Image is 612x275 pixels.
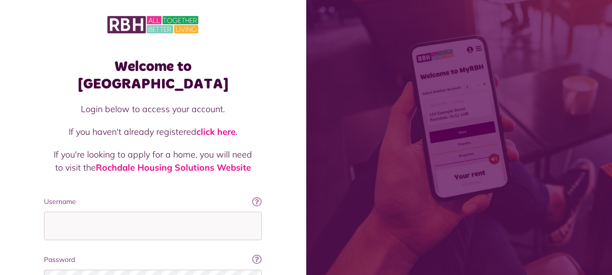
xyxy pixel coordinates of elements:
[54,102,252,116] p: Login below to access your account.
[54,148,252,174] p: If you're looking to apply for a home, you will need to visit the
[44,197,262,207] label: Username
[196,126,236,137] a: click here
[107,14,198,35] img: MyRBH
[96,162,251,173] a: Rochdale Housing Solutions Website
[44,255,262,265] label: Password
[44,58,262,93] h1: Welcome to [GEOGRAPHIC_DATA]
[54,125,252,138] p: If you haven't already registered .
